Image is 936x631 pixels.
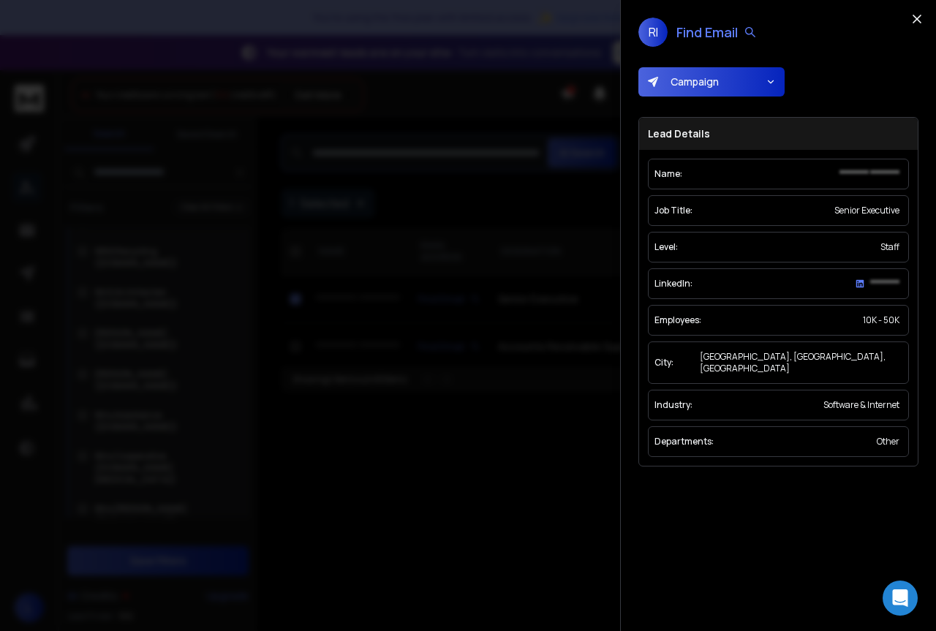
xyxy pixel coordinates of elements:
[697,348,902,377] div: [GEOGRAPHIC_DATA], [GEOGRAPHIC_DATA], [GEOGRAPHIC_DATA]
[665,75,719,89] span: Campaign
[877,238,902,256] div: Staff
[820,396,902,414] div: Software & Internet
[639,118,918,150] h3: Lead Details
[874,433,902,450] div: Other
[831,202,902,219] div: Senior Executive
[860,311,902,329] div: 10K - 50K
[654,168,682,180] p: Name:
[654,241,678,253] p: Level:
[654,399,692,411] p: Industry:
[654,314,701,326] p: Employees:
[654,278,692,290] p: LinkedIn:
[654,357,673,369] p: City:
[654,436,714,447] p: Departments:
[676,22,757,42] div: Find Email
[883,581,918,616] div: Open Intercom Messenger
[654,205,692,216] p: Job Title:
[638,18,668,47] span: RI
